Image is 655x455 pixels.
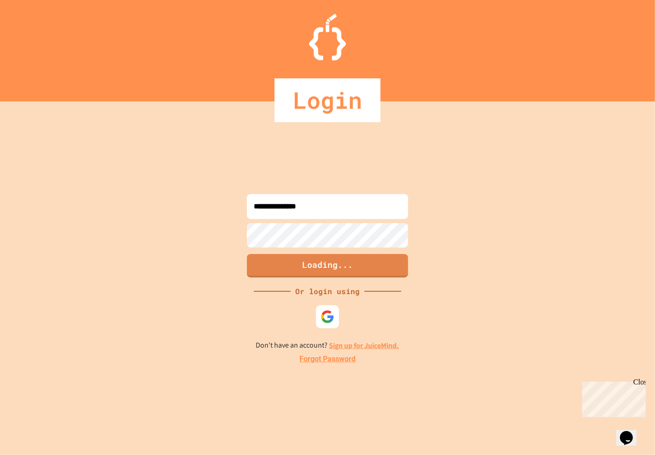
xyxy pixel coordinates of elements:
[275,78,380,122] div: Login
[4,4,64,59] div: Chat with us now!Close
[309,14,346,60] img: Logo.svg
[256,340,399,351] p: Don't have an account?
[291,286,364,297] div: Or login using
[616,418,646,446] iframe: chat widget
[579,378,646,417] iframe: chat widget
[329,341,399,350] a: Sign up for JuiceMind.
[247,254,408,278] button: Loading...
[299,354,356,365] a: Forgot Password
[321,310,334,324] img: google-icon.svg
